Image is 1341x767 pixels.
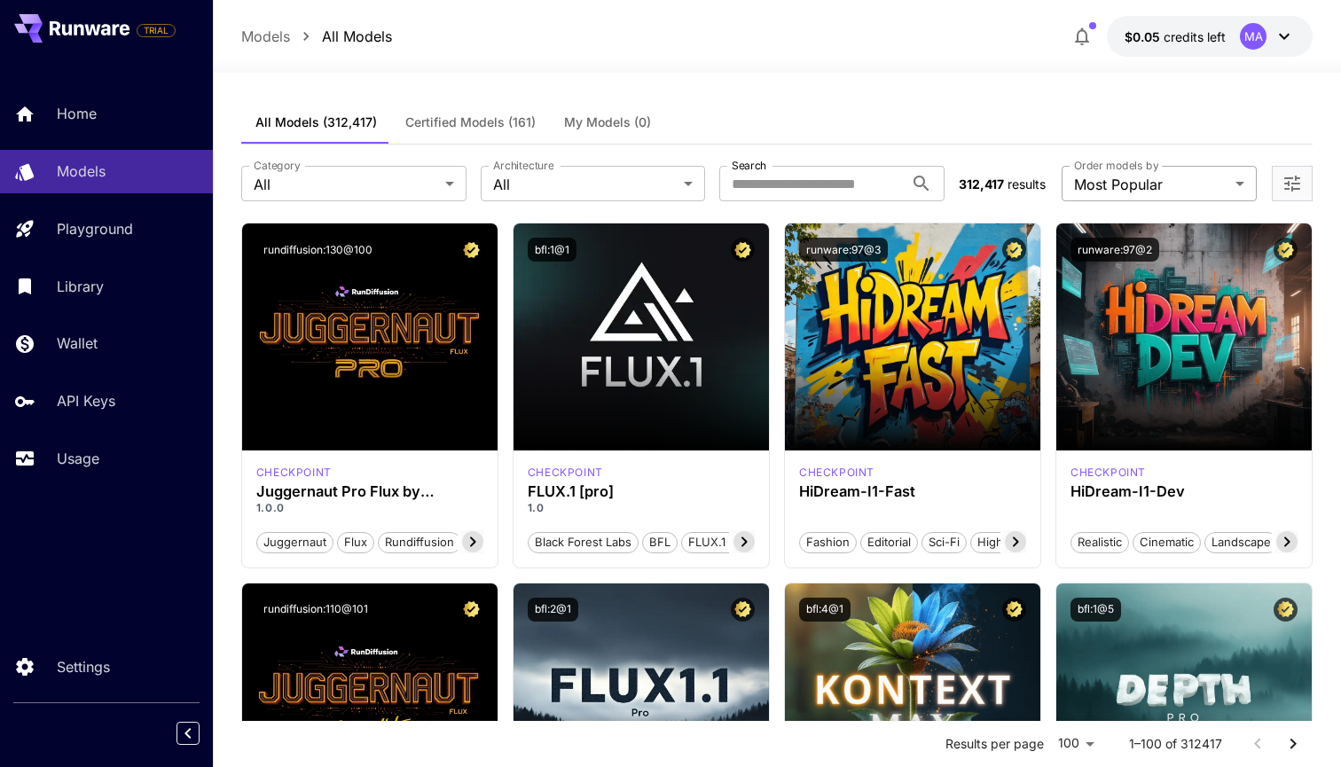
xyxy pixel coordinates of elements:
[1107,16,1313,57] button: $0.05MA
[1074,158,1158,173] label: Order models by
[799,465,874,481] div: HiDream Fast
[322,26,392,47] a: All Models
[57,103,97,124] p: Home
[254,174,438,195] span: All
[682,534,763,552] span: FLUX.1 [pro]
[459,238,483,262] button: Certified Model – Vetted for best performance and includes a commercial license.
[732,158,766,173] label: Search
[529,534,638,552] span: Black Forest Labs
[1071,534,1128,552] span: Realistic
[57,390,115,411] p: API Keys
[1240,23,1266,50] div: MA
[1051,731,1101,756] div: 100
[176,722,200,745] button: Collapse sidebar
[1205,534,1277,552] span: Landscape
[256,465,332,481] p: checkpoint
[137,20,176,41] span: Add your payment card to enable full platform functionality.
[1133,530,1201,553] button: Cinematic
[1204,530,1278,553] button: Landscape
[1133,534,1200,552] span: Cinematic
[1002,598,1026,622] button: Certified Model – Vetted for best performance and includes a commercial license.
[731,598,755,622] button: Certified Model – Vetted for best performance and includes a commercial license.
[1070,483,1298,500] h3: HiDream-I1-Dev
[528,483,755,500] h3: FLUX.1 [pro]
[1070,530,1129,553] button: Realistic
[257,534,333,552] span: juggernaut
[256,483,483,500] h3: Juggernaut Pro Flux by RunDiffusion
[256,530,333,553] button: juggernaut
[57,276,104,297] p: Library
[1074,174,1228,195] span: Most Popular
[1129,735,1222,753] p: 1–100 of 312417
[681,530,764,553] button: FLUX.1 [pro]
[528,465,603,481] p: checkpoint
[190,717,213,749] div: Collapse sidebar
[970,530,1044,553] button: High Detail
[1125,27,1226,46] div: $0.05
[57,333,98,354] p: Wallet
[922,534,966,552] span: Sci-Fi
[57,218,133,239] p: Playground
[1164,29,1226,44] span: credits left
[528,598,578,622] button: bfl:2@1
[493,158,553,173] label: Architecture
[378,530,461,553] button: rundiffusion
[959,176,1004,192] span: 312,417
[241,26,392,47] nav: breadcrumb
[256,598,375,622] button: rundiffusion:110@101
[241,26,290,47] a: Models
[799,238,888,262] button: runware:97@3
[528,530,639,553] button: Black Forest Labs
[255,114,377,130] span: All Models (312,417)
[256,238,380,262] button: rundiffusion:130@100
[256,500,483,516] p: 1.0.0
[642,530,678,553] button: BFL
[57,448,99,469] p: Usage
[799,483,1026,500] h3: HiDream-I1-Fast
[57,656,110,677] p: Settings
[860,530,918,553] button: Editorial
[1002,238,1026,262] button: Certified Model – Vetted for best performance and includes a commercial license.
[1070,465,1146,481] p: checkpoint
[921,530,967,553] button: Sci-Fi
[337,530,374,553] button: flux
[254,158,301,173] label: Category
[1070,598,1121,622] button: bfl:1@5
[528,465,603,481] div: fluxpro
[945,735,1044,753] p: Results per page
[643,534,677,552] span: BFL
[799,530,857,553] button: Fashion
[1125,29,1164,44] span: $0.05
[731,238,755,262] button: Certified Model – Vetted for best performance and includes a commercial license.
[1070,465,1146,481] div: HiDream Dev
[799,598,851,622] button: bfl:4@1
[1070,238,1159,262] button: runware:97@2
[800,534,856,552] span: Fashion
[459,598,483,622] button: Certified Model – Vetted for best performance and includes a commercial license.
[1274,238,1298,262] button: Certified Model – Vetted for best performance and includes a commercial license.
[564,114,651,130] span: My Models (0)
[57,160,106,182] p: Models
[256,465,332,481] div: FLUX.1 D
[1274,598,1298,622] button: Certified Model – Vetted for best performance and includes a commercial license.
[379,534,460,552] span: rundiffusion
[137,24,175,37] span: TRIAL
[971,534,1043,552] span: High Detail
[338,534,373,552] span: flux
[528,500,755,516] p: 1.0
[493,174,678,195] span: All
[405,114,536,130] span: Certified Models (161)
[1275,726,1311,762] button: Go to next page
[1008,176,1046,192] span: results
[1282,173,1303,195] button: Open more filters
[799,465,874,481] p: checkpoint
[528,238,576,262] button: bfl:1@1
[861,534,917,552] span: Editorial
